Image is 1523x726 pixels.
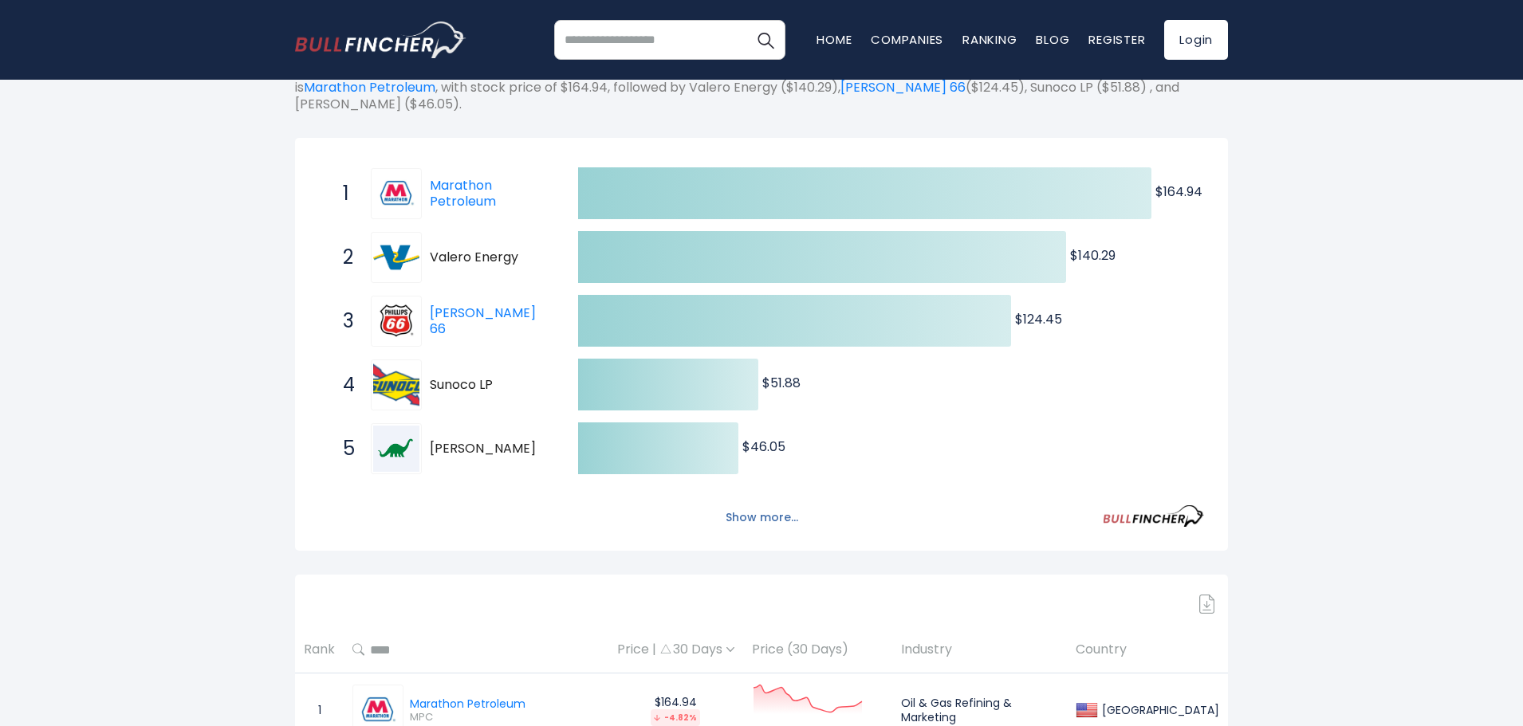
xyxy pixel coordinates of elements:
[295,22,466,58] a: Go to homepage
[743,626,892,673] th: Price (30 Days)
[335,435,351,462] span: 5
[617,695,734,726] div: $164.94
[1036,31,1069,48] a: Blog
[1098,703,1219,717] div: [GEOGRAPHIC_DATA]
[430,377,550,394] span: Sunoco LP
[371,168,430,219] a: Marathon Petroleum
[430,304,536,339] a: [PERSON_NAME] 66
[746,20,785,60] button: Search
[1155,182,1202,201] text: $164.94
[1015,310,1062,328] text: $124.45
[304,78,435,96] a: Marathon Petroleum
[410,711,525,724] span: MPC
[892,626,1067,673] th: Industry
[335,244,351,271] span: 2
[742,438,785,456] text: $46.05
[295,22,466,58] img: bullfincher logo
[840,78,966,96] a: [PERSON_NAME] 66
[762,374,801,392] text: $51.88
[371,296,430,347] a: Phillips 66
[373,234,419,281] img: Valero Energy
[430,441,550,457] span: [PERSON_NAME]
[373,362,419,408] img: Sunoco LP
[373,171,419,217] img: Marathon Petroleum
[1070,246,1116,265] text: $140.29
[335,180,351,207] span: 1
[430,176,496,211] a: Marathon Petroleum
[716,504,808,531] button: Show more...
[295,63,1228,112] p: The following shows the ranking of the largest companies by stock price in the [GEOGRAPHIC_DATA]....
[430,249,550,266] span: Valero Energy
[373,426,419,472] img: HF Sinclair
[410,697,525,711] div: Marathon Petroleum
[335,308,351,335] span: 3
[1088,31,1145,48] a: Register
[1164,20,1228,60] a: Login
[651,709,700,726] div: -4.82%
[962,31,1017,48] a: Ranking
[373,298,419,344] img: Phillips 66
[335,371,351,398] span: 4
[817,31,852,48] a: Home
[871,31,943,48] a: Companies
[617,642,734,658] div: Price | 30 Days
[295,626,344,673] th: Rank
